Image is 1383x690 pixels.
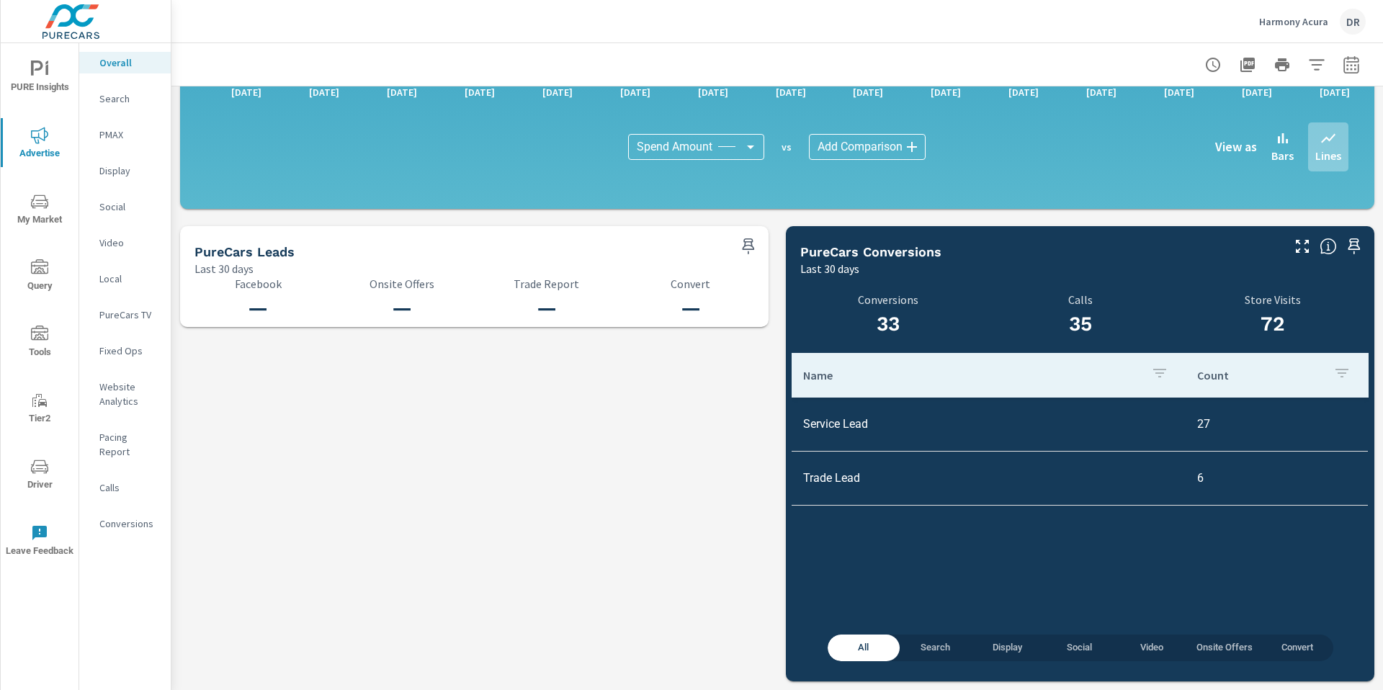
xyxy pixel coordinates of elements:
p: Count [1197,368,1322,382]
span: Driver [5,458,74,493]
button: Make Fullscreen [1291,235,1314,258]
h3: 33 [800,312,975,336]
p: Store Visits [1176,293,1369,306]
h3: — [627,296,754,321]
span: Convert [1270,640,1325,656]
p: Name [803,368,1140,382]
p: Facebook [194,277,321,290]
p: Display [99,163,159,178]
span: Display [980,640,1035,656]
span: Save this to your personalized report [1343,235,1366,258]
button: "Export Report to PDF" [1233,50,1262,79]
p: Last 30 days [800,260,859,277]
p: Harmony Acura [1259,15,1328,28]
p: [DATE] [221,85,272,99]
p: [DATE] [377,85,427,99]
div: DR [1340,9,1366,35]
span: Tier2 [5,392,74,427]
h5: PureCars Leads [194,244,295,259]
span: Understand conversion over the selected time range. [1320,238,1337,255]
p: [DATE] [921,85,971,99]
p: Convert [627,277,754,290]
p: Pacing Report [99,430,159,459]
h3: — [194,296,321,321]
td: 6 [1186,460,1368,496]
div: Website Analytics [79,376,171,412]
p: Local [99,272,159,286]
span: Social [1052,640,1107,656]
p: Calls [993,293,1168,306]
td: Trade Lead [792,460,1186,496]
p: Conversions [800,293,975,306]
p: Calls [99,480,159,495]
div: PureCars TV [79,304,171,326]
td: Service Lead [792,406,1186,442]
div: Add Comparison [809,134,926,160]
p: Search [99,91,159,106]
p: [DATE] [1076,85,1127,99]
span: Video [1124,640,1179,656]
button: Select Date Range [1337,50,1366,79]
p: Video [99,236,159,250]
div: Overall [79,52,171,73]
div: Search [79,88,171,109]
p: [DATE] [1232,85,1282,99]
p: [DATE] [998,85,1049,99]
p: Bars [1271,147,1294,164]
p: [DATE] [688,85,738,99]
td: 27 [1186,406,1368,442]
span: Advertise [5,127,74,162]
p: PMAX [99,127,159,142]
div: Social [79,196,171,218]
span: My Market [5,193,74,228]
span: All [836,640,891,656]
p: [DATE] [532,85,583,99]
span: Query [5,259,74,295]
div: Spend Amount [628,134,764,160]
h3: 35 [993,312,1168,336]
p: [DATE] [455,85,505,99]
div: Fixed Ops [79,340,171,362]
p: Onsite Offers [339,277,465,290]
p: Website Analytics [99,380,159,408]
div: Local [79,268,171,290]
h3: — [483,296,610,321]
span: Tools [5,326,74,361]
p: Overall [99,55,159,70]
div: Calls [79,477,171,498]
p: Trade Report [483,277,610,290]
p: PureCars TV [99,308,159,322]
p: Lines [1315,147,1341,164]
span: Add Comparison [818,140,903,154]
p: Fixed Ops [99,344,159,358]
h3: 72 [1176,312,1369,336]
h6: View as [1215,140,1257,154]
h3: — [339,296,465,321]
span: Search [908,640,963,656]
span: Save this to your personalized report [737,235,760,258]
div: Display [79,160,171,182]
p: [DATE] [610,85,661,99]
p: [DATE] [766,85,816,99]
span: PURE Insights [5,61,74,96]
button: Apply Filters [1302,50,1331,79]
span: Leave Feedback [5,524,74,560]
button: Print Report [1268,50,1297,79]
p: Last 30 days [194,260,254,277]
div: PMAX [79,124,171,145]
div: Conversions [79,513,171,534]
p: Conversions [99,516,159,531]
div: nav menu [1,43,79,573]
p: [DATE] [843,85,893,99]
div: Video [79,232,171,254]
div: Pacing Report [79,426,171,462]
p: [DATE] [299,85,349,99]
span: Onsite Offers [1196,640,1253,656]
p: vs [764,140,809,153]
p: Social [99,200,159,214]
p: [DATE] [1154,85,1204,99]
h5: PureCars Conversions [800,244,941,259]
p: [DATE] [1310,85,1360,99]
span: Spend Amount [637,140,712,154]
